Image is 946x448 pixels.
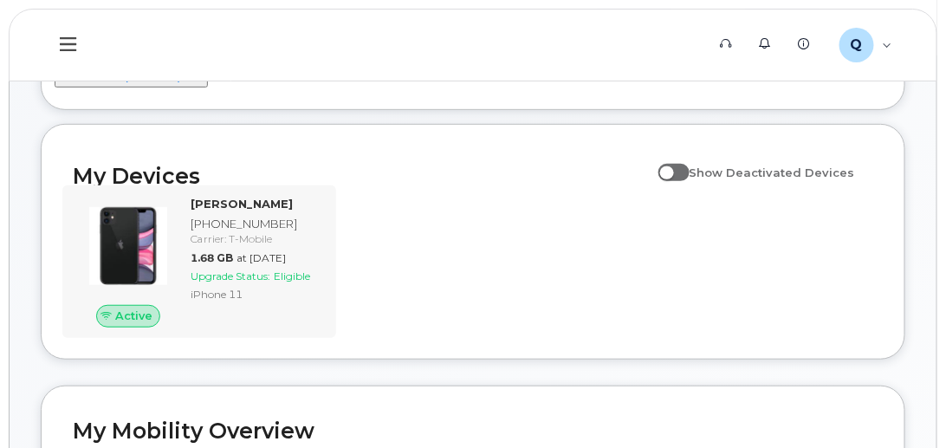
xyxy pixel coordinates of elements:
[73,196,326,328] a: Active[PERSON_NAME][PHONE_NUMBER]Carrier: T-Mobile1.68 GBat [DATE]Upgrade Status:EligibleiPhone 11
[115,308,152,324] span: Active
[690,166,855,179] span: Show Deactivated Devices
[191,269,270,282] span: Upgrade Status:
[191,216,319,232] div: [PHONE_NUMBER]
[236,251,286,264] span: at [DATE]
[851,35,863,55] span: Q
[191,197,293,211] strong: [PERSON_NAME]
[191,251,233,264] span: 1.68 GB
[73,163,650,189] h2: My Devices
[73,418,873,444] h2: My Mobility Overview
[827,28,904,62] div: QXZ1KKO
[871,373,933,435] iframe: Messenger Launcher
[87,205,170,288] img: iPhone_11.jpg
[658,156,672,170] input: Show Deactivated Devices
[191,231,319,246] div: Carrier: T-Mobile
[274,269,310,282] span: Eligible
[191,287,319,302] div: iPhone 11
[55,68,208,82] a: Submit a Helpdesk Request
